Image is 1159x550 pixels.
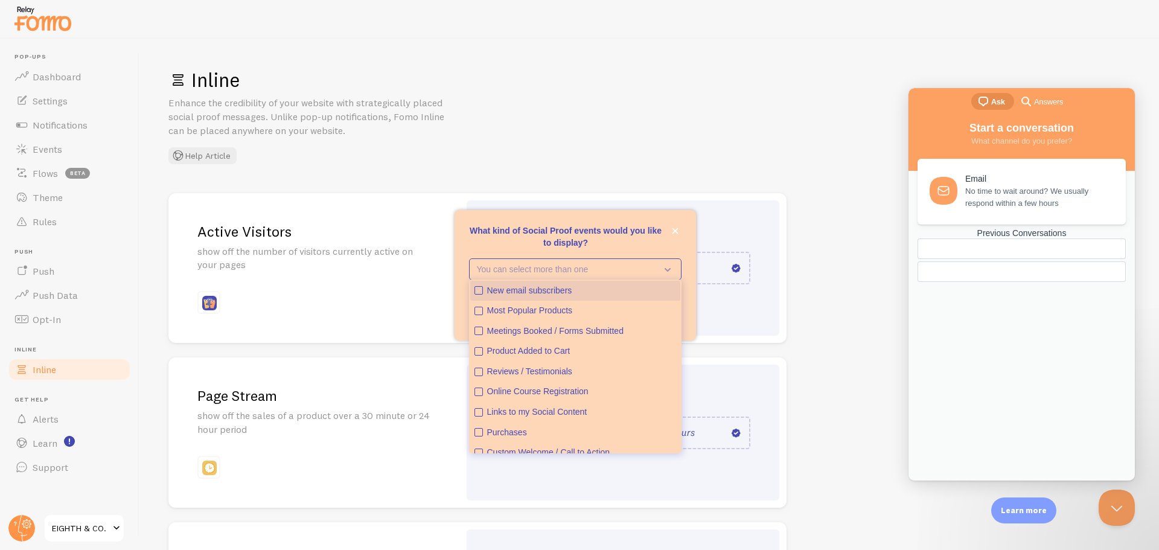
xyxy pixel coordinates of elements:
[33,119,88,131] span: Notifications
[469,258,682,280] button: You can select more than one
[487,366,676,378] div: Reviews / Testimonials
[487,325,676,337] div: Meetings Booked / Forms Submitted
[33,413,59,425] span: Alerts
[33,363,56,376] span: Inline
[470,341,680,362] button: Product Added to Cart
[202,461,217,475] img: fomo_icons_page_stream.svg
[7,65,132,89] a: Dashboard
[487,285,676,297] div: New email subscribers
[168,147,237,164] button: Help Article
[669,225,682,237] button: close,
[197,409,430,436] p: show off the sales of a product over a 30 minute or 24 hour period
[52,521,109,536] span: EIGHTH & CO.
[7,455,132,479] a: Support
[455,210,696,341] div: What kind of Social Proof events would you like to display?
[487,345,676,357] div: Product Added to Cart
[43,514,125,543] a: EIGHTH & CO.
[469,225,682,249] p: What kind of Social Proof events would you like to display?
[14,248,132,256] span: Push
[470,281,680,301] button: New email subscribers
[33,437,57,449] span: Learn
[470,402,680,423] button: Links to my Social Content
[14,346,132,354] span: Inline
[168,68,1130,92] h1: Inline
[33,289,78,301] span: Push Data
[33,461,68,473] span: Support
[470,382,680,402] button: Online Course Registration
[33,71,81,83] span: Dashboard
[197,386,430,405] h2: Page Stream
[487,427,676,439] div: Purchases
[33,167,58,179] span: Flows
[470,362,680,382] button: Reviews / Testimonials
[487,305,676,317] div: Most Popular Products
[7,357,132,382] a: Inline
[33,191,63,203] span: Theme
[7,113,132,137] a: Notifications
[991,497,1056,523] div: Learn more
[65,168,90,179] span: beta
[7,209,132,234] a: Rules
[13,3,73,34] img: fomo-relay-logo-orange.svg
[168,96,458,138] p: Enhance the credibility of your website with strategically placed social proof messages. Unlike p...
[7,161,132,185] a: Flows beta
[1001,505,1047,516] p: Learn more
[64,436,75,447] svg: <p>Watch New Feature Tutorials!</p>
[470,423,680,443] button: Purchases
[7,407,132,431] a: Alerts
[197,222,430,241] h2: Active Visitors
[908,88,1135,481] iframe: Help Scout Beacon - Live Chat, Contact Form, and Knowledge Base
[33,265,54,277] span: Push
[470,443,680,463] button: Custom Welcome / Call to Action
[33,143,62,155] span: Events
[7,137,132,161] a: Events
[14,396,132,404] span: Get Help
[7,89,132,113] a: Settings
[487,406,676,418] div: Links to my Social Content
[7,259,132,283] a: Push
[202,296,217,310] img: fomo_icons_pageviews.svg
[33,216,57,228] span: Rules
[7,307,132,331] a: Opt-In
[7,431,132,455] a: Learn
[487,447,676,459] div: Custom Welcome / Call to Action
[1099,490,1135,526] iframe: Help Scout Beacon - Close
[477,263,657,275] p: You can select more than one
[7,185,132,209] a: Theme
[470,321,680,342] button: Meetings Booked / Forms Submitted
[487,386,676,398] div: Online Course Registration
[197,245,430,272] p: show off the number of visitors currently active on your pages
[33,313,61,325] span: Opt-In
[14,53,132,61] span: Pop-ups
[470,301,680,321] button: Most Popular Products
[33,95,68,107] span: Settings
[7,283,132,307] a: Push Data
